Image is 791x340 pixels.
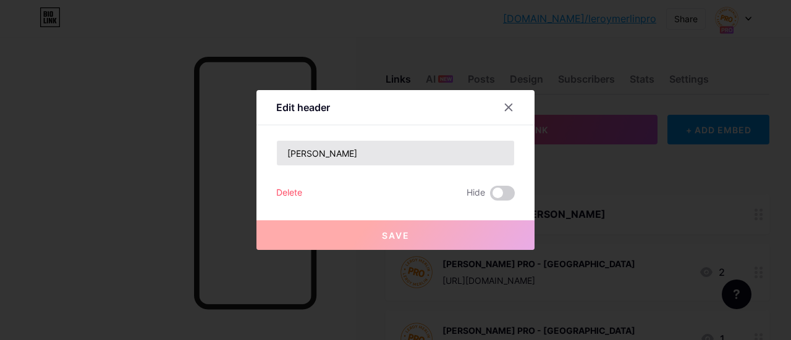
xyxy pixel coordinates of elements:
div: Delete [276,186,302,201]
span: Hide [467,186,485,201]
button: Save [256,220,535,250]
span: Save [382,230,410,241]
input: Title [277,141,514,165]
div: Edit header [276,100,330,115]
